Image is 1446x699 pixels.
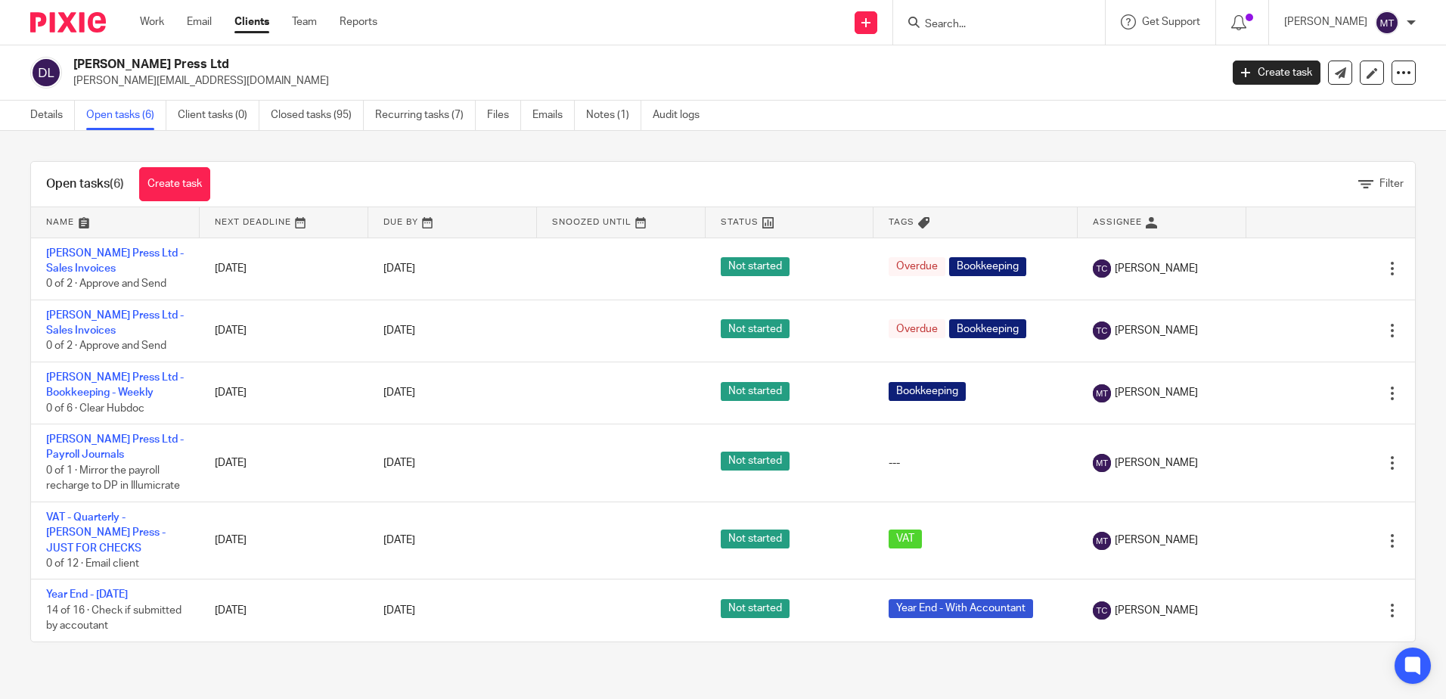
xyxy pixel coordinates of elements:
td: [DATE] [200,579,368,642]
p: [PERSON_NAME] [1284,14,1367,30]
img: svg%3E [1093,454,1111,472]
span: Not started [721,257,790,276]
span: Bookkeeping [949,319,1026,338]
img: svg%3E [1375,11,1399,35]
td: [DATE] [200,362,368,424]
span: [DATE] [383,536,415,546]
span: Not started [721,530,790,548]
span: Not started [721,382,790,401]
a: [PERSON_NAME] Press Ltd - Sales Invoices [46,248,184,274]
div: --- [889,455,1063,471]
a: Recurring tasks (7) [375,101,476,130]
span: Not started [721,319,790,338]
span: Not started [721,452,790,471]
a: [PERSON_NAME] Press Ltd - Bookkeeping - Weekly [46,372,184,398]
span: 0 of 12 · Email client [46,558,139,569]
span: 14 of 16 · Check if submitted by accoutant [46,605,182,632]
a: Create task [1233,61,1320,85]
span: [DATE] [383,387,415,398]
img: svg%3E [1093,532,1111,550]
a: Open tasks (6) [86,101,166,130]
a: Year End - [DATE] [46,589,128,600]
a: VAT - Quarterly - [PERSON_NAME] Press - JUST FOR CHECKS [46,512,166,554]
td: [DATE] [200,300,368,362]
h2: [PERSON_NAME] Press Ltd [73,57,982,73]
span: Overdue [889,257,945,276]
a: Work [140,14,164,30]
span: 0 of 1 · Mirror the payroll recharge to DP in Illumicrate [46,465,180,492]
span: 0 of 2 · Approve and Send [46,278,166,289]
span: Year End - With Accountant [889,599,1033,618]
span: [DATE] [383,325,415,336]
a: Create task [139,167,210,201]
span: Snoozed Until [552,218,631,226]
a: Emails [532,101,575,130]
span: [DATE] [383,458,415,468]
span: [PERSON_NAME] [1115,533,1198,548]
a: Details [30,101,75,130]
a: Email [187,14,212,30]
span: Tags [889,218,914,226]
span: [PERSON_NAME] [1115,385,1198,400]
span: VAT [889,530,922,548]
img: svg%3E [1093,384,1111,402]
a: Closed tasks (95) [271,101,364,130]
span: 0 of 2 · Approve and Send [46,341,166,352]
a: Client tasks (0) [178,101,259,130]
a: Clients [234,14,269,30]
a: [PERSON_NAME] Press Ltd - Payroll Journals [46,434,184,460]
span: Overdue [889,319,945,338]
a: Files [487,101,521,130]
span: Not started [721,599,790,618]
img: svg%3E [30,57,62,89]
span: Bookkeeping [889,382,966,401]
a: Team [292,14,317,30]
img: svg%3E [1093,601,1111,620]
span: Filter [1379,179,1404,189]
h1: Open tasks [46,176,124,192]
span: (6) [110,178,124,190]
span: [PERSON_NAME] [1115,455,1198,471]
span: Bookkeeping [949,257,1026,276]
a: Reports [340,14,377,30]
span: 0 of 6 · Clear Hubdoc [46,403,144,414]
input: Search [923,18,1060,32]
td: [DATE] [200,502,368,579]
span: [DATE] [383,605,415,616]
span: [PERSON_NAME] [1115,261,1198,276]
span: [DATE] [383,263,415,274]
span: [PERSON_NAME] [1115,323,1198,338]
a: Notes (1) [586,101,641,130]
img: svg%3E [1093,259,1111,278]
td: [DATE] [200,424,368,502]
span: Get Support [1142,17,1200,27]
a: Audit logs [653,101,711,130]
img: Pixie [30,12,106,33]
a: [PERSON_NAME] Press Ltd - Sales Invoices [46,310,184,336]
span: [PERSON_NAME] [1115,603,1198,618]
td: [DATE] [200,238,368,300]
p: [PERSON_NAME][EMAIL_ADDRESS][DOMAIN_NAME] [73,73,1210,89]
img: svg%3E [1093,322,1111,340]
span: Status [721,218,759,226]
